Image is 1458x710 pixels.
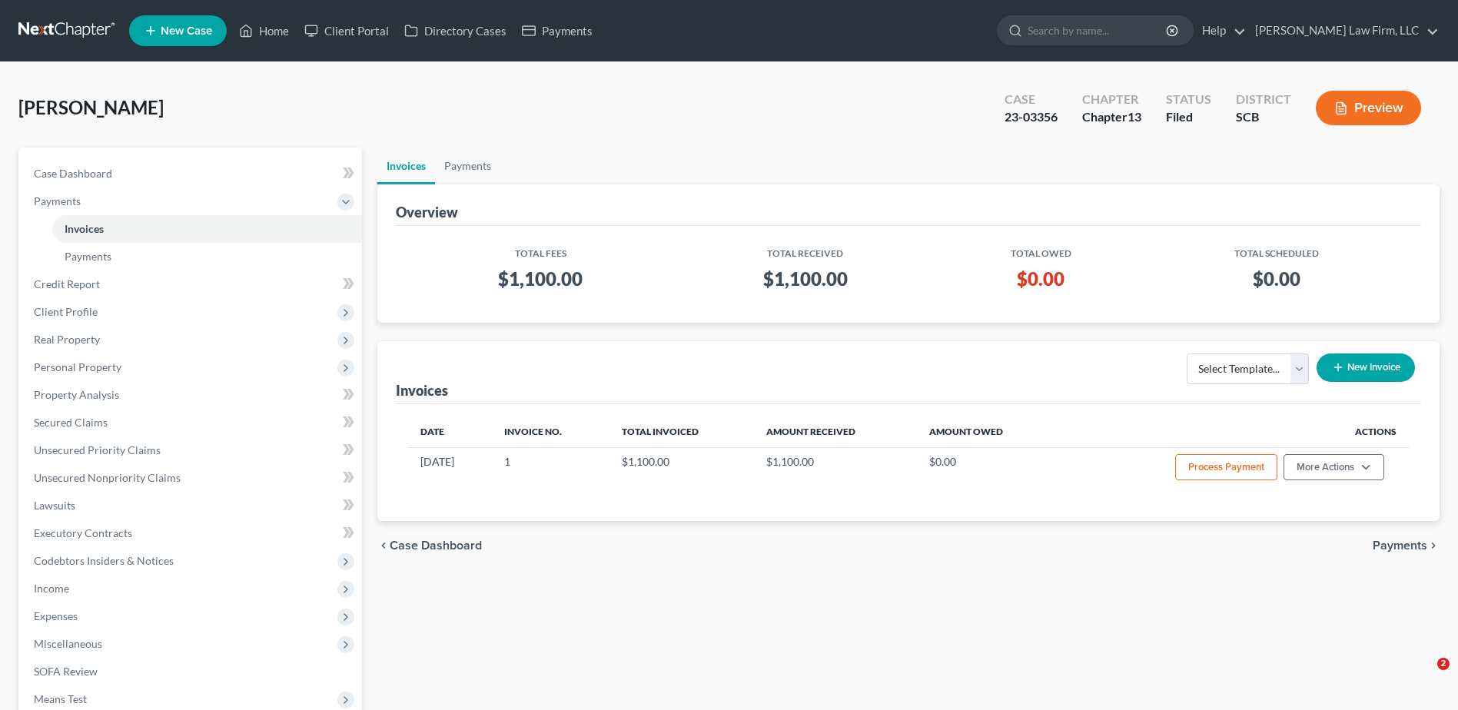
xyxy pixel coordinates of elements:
a: Home [231,17,297,45]
td: [DATE] [408,447,492,490]
span: Case Dashboard [34,167,112,180]
h3: $0.00 [1157,267,1397,291]
span: Payments [34,194,81,207]
a: Unsecured Priority Claims [22,436,362,464]
th: Actions [1058,416,1409,447]
a: Invoices [52,215,362,243]
td: $1,100.00 [754,447,916,490]
th: Total Received [673,238,937,260]
span: Invoices [65,222,104,235]
a: Directory Cases [397,17,514,45]
th: Total Owed [938,238,1144,260]
button: New Invoice [1317,353,1415,382]
span: Property Analysis [34,388,119,401]
div: 23-03356 [1005,108,1058,126]
a: Payments [435,148,500,184]
span: Secured Claims [34,416,108,429]
h3: $1,100.00 [685,267,925,291]
span: Executory Contracts [34,526,132,539]
span: [PERSON_NAME] [18,96,164,118]
span: SOFA Review [34,665,98,678]
span: Payments [1373,539,1427,552]
span: Payments [65,250,111,263]
span: Real Property [34,333,100,346]
a: Invoices [377,148,435,184]
span: 2 [1437,658,1450,670]
button: Preview [1316,91,1421,125]
span: Unsecured Nonpriority Claims [34,471,181,484]
a: Case Dashboard [22,160,362,187]
h3: $0.00 [950,267,1132,291]
span: Personal Property [34,360,121,373]
a: Credit Report [22,270,362,298]
th: Total Invoiced [609,416,755,447]
td: $0.00 [917,447,1058,490]
td: 1 [492,447,609,490]
span: Unsecured Priority Claims [34,443,161,456]
th: Total Fees [408,238,673,260]
h3: $1,100.00 [420,267,660,291]
a: Client Portal [297,17,397,45]
i: chevron_left [377,539,390,552]
iframe: Intercom live chat [1406,658,1443,695]
span: Codebtors Insiders & Notices [34,554,174,567]
th: Date [408,416,492,447]
th: Invoice No. [492,416,609,447]
div: Case [1005,91,1058,108]
input: Search by name... [1028,16,1168,45]
div: Chapter [1082,91,1141,108]
button: Process Payment [1175,454,1277,480]
a: Unsecured Nonpriority Claims [22,464,362,492]
div: Overview [396,203,458,221]
span: Income [34,582,69,595]
a: Help [1194,17,1246,45]
div: Status [1166,91,1211,108]
div: Chapter [1082,108,1141,126]
td: $1,100.00 [609,447,755,490]
a: Property Analysis [22,381,362,409]
a: Executory Contracts [22,519,362,547]
span: 13 [1128,109,1141,124]
div: SCB [1236,108,1291,126]
a: [PERSON_NAME] Law Firm, LLC [1247,17,1439,45]
div: District [1236,91,1291,108]
button: More Actions [1284,454,1384,480]
button: chevron_left Case Dashboard [377,539,482,552]
th: Amount Owed [917,416,1058,447]
span: New Case [161,25,212,37]
span: Case Dashboard [390,539,482,552]
a: SOFA Review [22,658,362,685]
span: Credit Report [34,277,100,290]
span: Expenses [34,609,78,622]
span: Miscellaneous [34,637,102,650]
a: Payments [514,17,600,45]
button: Payments chevron_right [1373,539,1440,552]
span: Client Profile [34,305,98,318]
th: Total Scheduled [1144,238,1409,260]
a: Secured Claims [22,409,362,436]
div: Invoices [396,381,448,400]
div: Filed [1166,108,1211,126]
span: Means Test [34,692,87,705]
a: Lawsuits [22,492,362,519]
th: Amount Received [754,416,916,447]
i: chevron_right [1427,539,1440,552]
span: Lawsuits [34,499,75,512]
a: Payments [52,243,362,270]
